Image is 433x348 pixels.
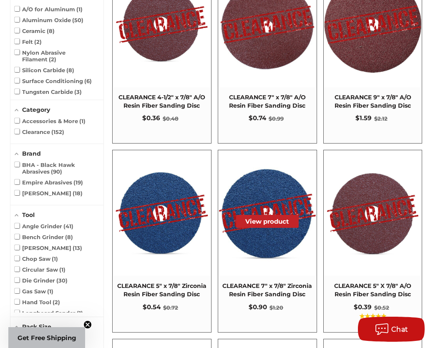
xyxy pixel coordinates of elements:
span: Hand Tool [15,299,60,305]
button: Close teaser [83,320,92,329]
span: $1.59 [355,114,372,122]
span: CLEARANCE 4-1/2" x 7/8" A/O Resin Fiber Sanding Disc [117,93,207,110]
div: Get Free ShippingClose teaser [8,327,85,348]
span: 8 [65,234,73,240]
span: Aluminum Oxide [15,17,84,23]
span: 152 [51,129,64,135]
span: $2.12 [374,115,388,122]
span: Empire Abrasives [15,179,83,186]
span: CLEARANCE 5" x 7/8" Zirconia Resin Fiber Sanding Disc [117,282,207,298]
span: Circular Saw [15,266,66,273]
span: 13 [73,245,82,251]
span: $1.20 [269,304,283,311]
span: Accessories & More [15,118,86,124]
span: ★★★★★ [359,313,386,320]
img: CLEARANCE 5" X 7/8" A/O Resin Fiber Sanding Disc [324,165,422,262]
span: 8 [66,67,74,73]
span: Tungsten Carbide [15,88,82,95]
button: Chat [358,317,425,342]
span: Nylon Abrasive Filament [15,49,99,63]
span: 1 [59,266,65,273]
span: 90 [51,168,62,175]
span: Bench Grinder [15,234,73,240]
span: $0.54 [143,303,161,311]
button: View product [236,215,299,228]
span: 2 [49,56,56,63]
span: $0.90 [249,303,267,311]
img: 7 inch zirconia resin fiber disc [219,164,316,262]
span: Longboard Sander [15,310,83,316]
span: Surface Conditioning [15,78,92,84]
span: 8 [47,28,55,34]
span: $0.36 [142,114,160,122]
span: Ceramic [15,28,55,34]
a: CLEARANCE 5" X 7/8" A/O Resin Fiber Sanding Disc [324,150,422,332]
span: Silicon Carbide [15,67,75,73]
span: Pack Size [22,323,51,330]
span: 1 [76,6,83,13]
span: $0.72 [163,304,178,311]
img: 5" x 7/8" Zirconia Resin Fiber Disc [113,164,211,262]
span: 19 [73,179,83,186]
span: A/O for Aluminum [15,6,83,13]
span: 3 review(s) [328,322,418,326]
span: 50 [72,17,83,23]
span: 41 [63,223,73,229]
span: $0.74 [249,114,266,122]
span: CLEARANCE 5" X 7/8" A/O Resin Fiber Sanding Disc [328,282,418,298]
span: $0.52 [374,304,389,311]
span: Get Free Shipping [18,334,76,342]
span: Gas Saw [15,288,54,295]
span: Clearance [15,129,65,135]
span: Tool [22,211,35,219]
span: $0.39 [354,303,372,311]
span: Category [22,106,50,113]
span: CLEARANCE 7" x 7/8" A/O Resin Fiber Sanding Disc [222,93,312,110]
span: Brand [22,150,41,157]
span: $0.99 [269,115,284,122]
span: Chat [391,325,408,333]
a: CLEARANCE 7" x 7/8" Zirconia Resin Fiber Sanding Disc [218,150,317,332]
span: 6 [84,78,92,84]
span: CLEARANCE 7" x 7/8" Zirconia Resin Fiber Sanding Disc [222,282,312,298]
span: 1 [47,288,53,295]
span: Die Grinder [15,277,68,284]
span: Chop Saw [15,255,58,262]
span: 30 [56,277,68,284]
span: 1 [77,310,83,316]
span: CLEARANCE 9" x 7/8" A/O Resin Fiber Sanding Disc [328,93,418,110]
span: Felt [15,38,42,45]
span: 18 [73,190,83,197]
span: [PERSON_NAME] [15,245,83,251]
span: 1 [52,255,58,262]
span: 2 [53,299,60,305]
a: CLEARANCE 5" x 7/8" Zirconia Resin Fiber Sanding Disc [113,150,211,332]
span: 1 [79,118,86,124]
span: 2 [34,38,42,45]
span: $0.48 [163,115,179,122]
span: BHA - Black Hawk Abrasives [15,161,99,175]
span: [PERSON_NAME] [15,190,83,197]
span: Angle Grinder [15,223,74,229]
span: 3 [74,88,82,95]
